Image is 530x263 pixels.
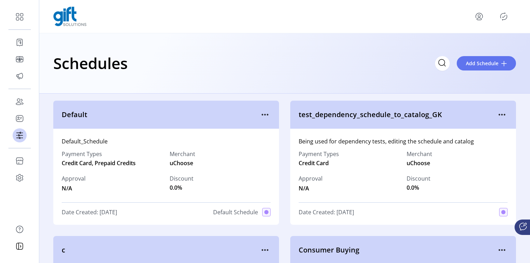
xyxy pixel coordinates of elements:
[62,208,117,216] span: Date Created: [DATE]
[53,51,128,75] h1: Schedules
[496,109,508,120] button: menu
[62,183,86,193] span: N/A
[259,109,271,120] button: menu
[170,159,193,167] span: uChoose
[62,245,259,255] span: c
[407,183,419,192] span: 0.0%
[62,137,271,146] div: Default_Schedule
[299,245,496,255] span: Consumer Buying
[62,174,86,183] span: Approval
[299,137,508,146] div: Being used for dependency tests, editing the schedule and catalog
[53,7,87,26] img: logo
[299,183,322,193] span: N/A
[62,159,163,167] span: Credit Card, Prepaid Credits
[170,183,182,192] span: 0.0%
[62,109,259,120] span: Default
[170,174,193,183] label: Discount
[299,109,496,120] span: test_dependency_schedule_to_catalog_GK
[299,208,354,216] span: Date Created: [DATE]
[498,11,509,22] button: Publisher Panel
[474,11,485,22] button: menu
[407,174,430,183] label: Discount
[496,244,508,256] button: menu
[435,56,450,71] input: Search
[407,150,432,158] label: Merchant
[407,159,430,167] span: uChoose
[62,150,163,158] label: Payment Types
[259,244,271,256] button: menu
[457,56,516,70] button: Add Schedule
[213,208,258,216] span: Default Schedule
[170,150,195,158] label: Merchant
[466,60,498,67] span: Add Schedule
